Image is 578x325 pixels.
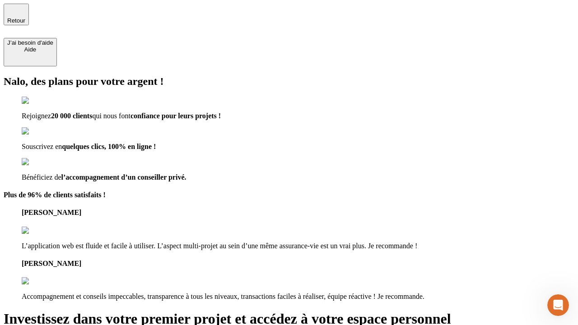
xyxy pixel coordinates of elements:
div: J’ai besoin d'aide [7,39,53,46]
div: Aide [7,46,53,53]
p: L’application web est fluide et facile à utiliser. L’aspect multi-projet au sein d’une même assur... [22,242,574,250]
strong: confiance pour leurs projets ! [131,112,221,120]
img: reviews stars [22,227,66,235]
img: reviews stars [22,277,66,285]
button: J’ai besoin d'aideAide [4,38,57,66]
strong: l’accompagnement d’un conseiller privé. [61,173,186,181]
strong: quelques clics, 100% en ligne ! [62,143,156,150]
img: checkmark [22,158,61,166]
button: Retour [4,4,29,25]
span: Rejoignez qui nous font [22,112,221,120]
strong: 20 000 clients [51,112,93,120]
p: Accompagnement et conseils impeccables, transparence à tous les niveaux, transactions faciles à r... [22,292,574,301]
span: Retour [7,17,25,24]
img: checkmark [22,97,61,105]
h4: [PERSON_NAME] [22,209,574,217]
span: Bénéficiez de [22,173,186,181]
h4: [PERSON_NAME] [22,260,574,268]
img: checkmark [22,127,61,135]
h4: Plus de 96% de clients satisfaits ! [4,191,574,199]
iframe: Intercom live chat [547,294,569,316]
h2: Nalo, des plans pour votre argent ! [4,75,574,88]
span: Souscrivez en [22,143,156,150]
